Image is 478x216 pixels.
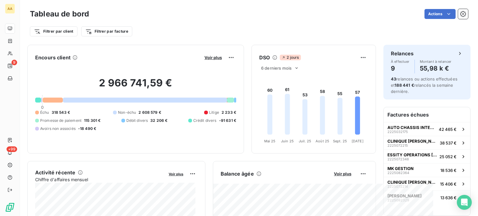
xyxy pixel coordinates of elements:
tspan: [DATE] [352,139,363,143]
span: Voir plus [334,171,351,176]
h6: Encours client [35,54,71,61]
span: CLINIQUE [PERSON_NAME] [387,180,438,185]
span: relances ou actions effectuées et relancés la semaine dernière. [391,76,457,94]
button: AUTO CHASSIS INTERNATIONAL222503217542 465 € [384,122,470,136]
span: 2225082364 [387,171,409,175]
span: Montant à relancer [420,60,452,63]
h3: Tableau de bord [30,8,89,20]
span: 42 465 € [439,127,457,132]
h2: 2 966 741,59 € [35,77,236,95]
span: 6 derniers mois [261,66,292,71]
span: 15 406 € [440,182,457,186]
span: MK GESTION [387,166,414,171]
h6: Balance âgée [221,170,254,177]
span: 2225072215 [387,144,408,147]
tspan: Août 25 [316,139,329,143]
span: Promesse de paiement [40,118,82,123]
button: Filtrer par facture [81,26,132,36]
span: 0 [41,105,44,110]
span: 32 206 € [150,118,167,123]
button: Voir plus [203,55,224,60]
tspan: Sept. 25 [333,139,347,143]
button: CLINIQUE [PERSON_NAME]222507221415 406 € [384,177,470,191]
span: 2 608 579 € [138,110,161,115]
span: 2 233 € [222,110,236,115]
tspan: Mai 25 [264,139,276,143]
h6: Relances [391,50,414,57]
span: Voir plus [169,172,183,176]
span: 115 301 € [84,118,101,123]
div: AA [5,4,15,14]
span: -18 490 € [78,126,96,131]
span: 25 052 € [439,154,457,159]
span: Litige [209,110,219,115]
h4: 9 [391,63,410,73]
span: Avoirs non associés [40,126,76,131]
span: À effectuer [391,60,410,63]
h4: 55,98 k € [420,63,452,73]
button: Voir plus [167,171,185,177]
h6: DSO [259,54,270,61]
span: Débit divers [126,118,148,123]
span: 318 543 € [52,110,70,115]
span: 188 441 € [395,83,414,88]
div: Open Intercom Messenger [457,195,472,210]
span: CLINIQUE [PERSON_NAME] 2 [387,139,437,144]
span: Voir plus [204,55,222,60]
span: +99 [7,146,17,152]
span: 2225072348 [387,157,409,161]
h6: Factures échues [384,107,470,122]
button: Filtrer par client [30,26,77,36]
span: 2 jours [280,55,301,60]
span: 43 [391,76,396,81]
button: MK GESTION222508236418 536 € [384,163,470,177]
button: Actions [424,9,456,19]
tspan: Juin 25 [281,139,294,143]
button: ESSITY OPERATIONS [GEOGRAPHIC_DATA]222507234825 052 € [384,149,470,163]
h6: Activité récente [35,169,75,176]
tspan: Juil. 25 [299,139,311,143]
span: 18 536 € [440,168,457,173]
span: -91 631 € [219,118,236,123]
span: Échu [40,110,49,115]
button: CLINIQUE [PERSON_NAME] 2222507221538 537 € [384,136,470,149]
button: Voir plus [332,171,353,177]
span: Chiffre d'affaires mensuel [35,176,164,183]
span: Crédit divers [193,118,217,123]
span: 38 537 € [440,140,457,145]
span: AUTO CHASSIS INTERNATIONAL [387,125,436,130]
span: 9 [12,60,17,65]
span: 2225032175 [387,130,408,134]
span: ESSITY OPERATIONS [GEOGRAPHIC_DATA] [387,152,437,157]
img: Logo LeanPay [5,202,15,212]
span: Non-échu [118,110,136,115]
span: 13 636 € [440,195,457,200]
